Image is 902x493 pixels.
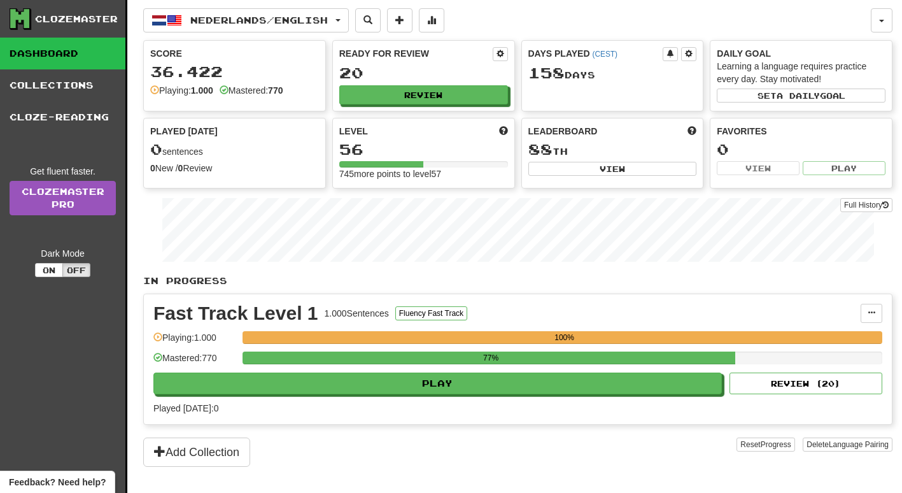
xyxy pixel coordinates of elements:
[528,65,697,82] div: Day s
[717,161,800,175] button: View
[150,47,319,60] div: Score
[178,163,183,173] strong: 0
[150,140,162,158] span: 0
[736,438,794,452] button: ResetProgress
[150,64,319,80] div: 36.422
[62,263,90,277] button: Off
[528,125,598,138] span: Leaderboard
[10,181,116,215] a: ClozemasterPro
[528,47,663,60] div: Days Played
[153,373,722,394] button: Play
[528,141,697,158] div: th
[592,50,617,59] a: (CEST)
[35,263,63,277] button: On
[339,85,508,104] button: Review
[339,141,508,157] div: 56
[143,8,349,32] button: Nederlands/English
[528,162,697,176] button: View
[9,476,106,489] span: Open feedback widget
[220,84,283,97] div: Mastered:
[153,352,236,373] div: Mastered: 770
[325,307,389,320] div: 1.000 Sentences
[687,125,696,138] span: This week in points, UTC
[10,247,116,260] div: Dark Mode
[840,198,892,212] button: Full History
[528,64,565,82] span: 158
[153,331,236,352] div: Playing: 1.000
[339,65,508,81] div: 20
[528,140,553,158] span: 88
[803,161,885,175] button: Play
[143,438,250,467] button: Add Collection
[153,304,318,323] div: Fast Track Level 1
[395,306,467,320] button: Fluency Fast Track
[339,125,368,138] span: Level
[339,47,493,60] div: Ready for Review
[143,275,892,287] p: In Progress
[190,15,328,25] span: Nederlands / English
[246,331,882,344] div: 100%
[777,91,820,100] span: a daily
[419,8,444,32] button: More stats
[717,89,885,103] button: Seta dailygoal
[387,8,412,32] button: Add sentence to collection
[355,8,381,32] button: Search sentences
[717,60,885,85] div: Learning a language requires practice every day. Stay motivated!
[191,85,213,96] strong: 1.000
[499,125,508,138] span: Score more points to level up
[150,84,213,97] div: Playing:
[829,440,889,449] span: Language Pairing
[729,373,882,394] button: Review (20)
[268,85,283,96] strong: 770
[150,125,218,138] span: Played [DATE]
[153,403,218,413] span: Played [DATE]: 0
[10,165,116,178] div: Get fluent faster.
[150,163,155,173] strong: 0
[717,125,885,138] div: Favorites
[803,438,892,452] button: DeleteLanguage Pairing
[150,162,319,175] div: New / Review
[150,141,319,158] div: sentences
[761,440,791,449] span: Progress
[246,352,735,364] div: 77%
[717,141,885,157] div: 0
[339,168,508,180] div: 745 more points to level 57
[35,13,118,25] div: Clozemaster
[717,47,885,60] div: Daily Goal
